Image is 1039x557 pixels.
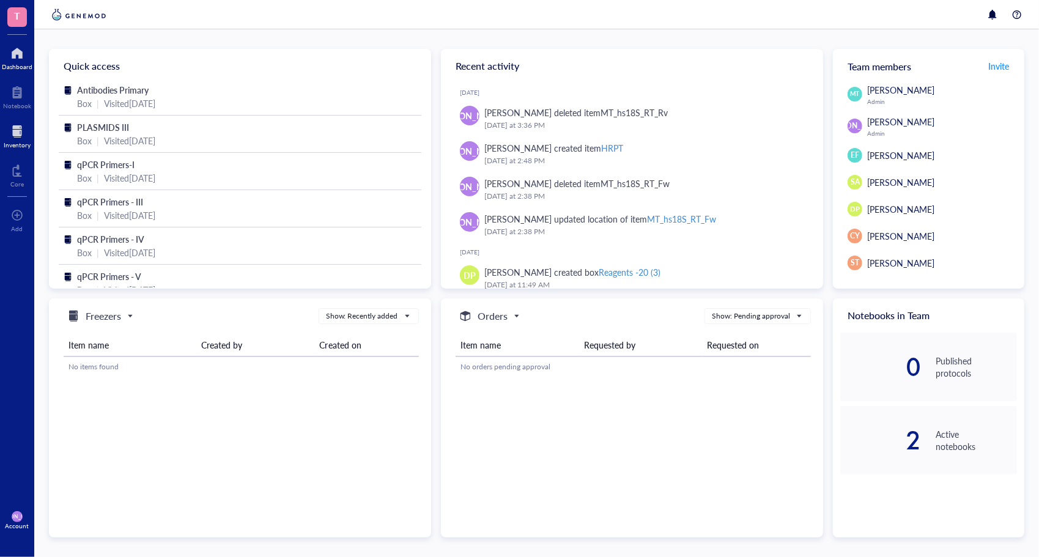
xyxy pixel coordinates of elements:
span: [PERSON_NAME] [826,120,885,131]
div: Dashboard [2,63,32,70]
th: Requested by [579,334,703,356]
h5: Orders [478,309,508,323]
span: PLASMIDS III [77,121,129,133]
div: MT_hs18S_RT_Fw [601,177,670,190]
a: Dashboard [2,43,32,70]
div: Recent activity [441,49,823,83]
span: ST [851,257,859,268]
div: [DATE] [460,89,813,96]
div: 2 [840,430,921,450]
div: Box [77,134,92,147]
div: Quick access [49,49,431,83]
a: DP[PERSON_NAME] created boxReagents -20 (3)[DATE] at 11:49 AM [451,260,813,296]
span: [PERSON_NAME] [867,230,934,242]
a: Inventory [4,122,31,149]
div: Box [77,246,92,259]
div: MT_hs18S_RT_Rv [601,106,668,119]
div: HRPT [601,142,623,154]
th: Created on [315,334,419,356]
span: qPCR Primers-I [77,158,135,171]
div: Published protocols [936,355,1017,379]
span: SA [851,177,860,188]
a: Core [10,161,24,188]
img: genemod-logo [49,7,109,22]
div: Account [6,522,29,529]
span: [PERSON_NAME] [867,176,934,188]
div: | [97,246,99,259]
span: MT [851,89,860,98]
div: [DATE] [460,248,813,256]
span: [PERSON_NAME] [435,109,505,122]
div: Visited [DATE] [104,171,155,185]
span: [PERSON_NAME] [867,149,934,161]
span: [PERSON_NAME] [867,203,934,215]
span: DP [851,204,860,215]
div: MT_hs18S_RT_Fw [648,213,717,225]
button: Invite [988,56,1010,76]
div: Box [77,97,92,110]
div: Visited [DATE] [104,208,155,222]
div: Box [77,171,92,185]
div: [PERSON_NAME] deleted item [484,106,668,119]
div: Inventory [4,141,31,149]
div: [DATE] at 2:48 PM [484,155,804,167]
div: [PERSON_NAME] updated location of item [484,212,717,226]
span: EF [851,150,859,161]
div: | [97,283,99,297]
div: Visited [DATE] [104,134,155,147]
div: | [97,97,99,110]
div: Admin [867,98,1017,105]
div: No items found [68,361,414,372]
a: [PERSON_NAME][PERSON_NAME] created itemHRPT[DATE] at 2:48 PM [451,136,813,172]
span: Invite [988,60,1009,72]
th: Item name [456,334,579,356]
div: Admin [867,130,1017,137]
div: Show: Pending approval [712,311,790,322]
span: Antibodies Primary [77,84,149,96]
span: [PERSON_NAME] [867,257,934,269]
div: Notebook [3,102,31,109]
div: [DATE] at 2:38 PM [484,190,804,202]
span: [PERSON_NAME] [435,215,505,229]
div: Active notebooks [936,428,1017,452]
div: [PERSON_NAME] created item [484,141,623,155]
div: [PERSON_NAME] created box [484,265,660,279]
span: [PERSON_NAME] [435,180,505,193]
th: Requested on [703,334,811,356]
th: Item name [64,334,196,356]
div: Visited [DATE] [104,97,155,110]
div: [DATE] at 2:38 PM [484,226,804,238]
div: Reagents -20 (3) [599,266,660,278]
a: Notebook [3,83,31,109]
span: qPCR Primers - III [77,196,143,208]
span: qPCR Primers - IV [77,233,144,245]
span: T [14,8,20,23]
h5: Freezers [86,309,121,323]
div: Core [10,180,24,188]
div: Add [12,225,23,232]
div: Box [77,283,92,297]
div: Box [77,208,92,222]
div: Team members [833,49,1024,83]
div: 0 [840,357,921,377]
span: [PERSON_NAME] [867,84,934,96]
div: | [97,171,99,185]
span: [PERSON_NAME] [435,144,505,158]
div: | [97,208,99,222]
span: [PERSON_NAME] [867,116,934,128]
div: Visited [DATE] [104,283,155,297]
div: [DATE] at 3:36 PM [484,119,804,131]
div: Show: Recently added [326,311,398,322]
span: CY [850,231,860,242]
div: Visited [DATE] [104,246,155,259]
a: [PERSON_NAME][PERSON_NAME] updated location of itemMT_hs18S_RT_Fw[DATE] at 2:38 PM [451,207,813,243]
div: No orders pending approval [460,361,806,372]
span: qPCR Primers - V [77,270,141,282]
div: [PERSON_NAME] deleted item [484,177,670,190]
span: DP [464,268,476,282]
th: Created by [196,334,315,356]
div: | [97,134,99,147]
div: Notebooks in Team [833,298,1024,333]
